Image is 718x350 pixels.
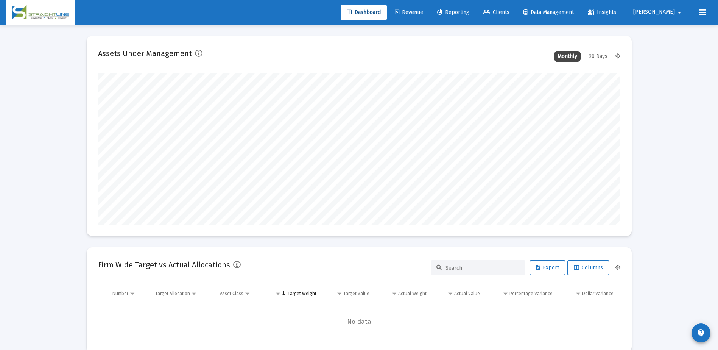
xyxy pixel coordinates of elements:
div: 90 Days [585,51,611,62]
span: Columns [574,264,603,271]
div: Number [112,291,128,297]
div: Asset Class [220,291,243,297]
h2: Assets Under Management [98,47,192,59]
div: Actual Value [454,291,480,297]
div: Dollar Variance [582,291,614,297]
td: Column Percentage Variance [485,284,558,303]
button: Export [530,260,565,275]
a: Data Management [517,5,580,20]
a: Dashboard [341,5,387,20]
input: Search [445,265,520,271]
span: Data Management [523,9,574,16]
a: Clients [477,5,516,20]
span: Revenue [395,9,423,16]
td: Column Target Allocation [150,284,215,303]
div: Monthly [554,51,581,62]
span: Dashboard [347,9,381,16]
a: Revenue [389,5,429,20]
td: Column Actual Value [432,284,485,303]
span: Show filter options for column 'Actual Weight' [391,291,397,296]
span: Export [536,264,559,271]
td: Column Asset Class [215,284,265,303]
span: Show filter options for column 'Target Value' [336,291,342,296]
span: Insights [588,9,616,16]
span: Show filter options for column 'Dollar Variance' [575,291,581,296]
span: [PERSON_NAME] [633,9,675,16]
mat-icon: arrow_drop_down [675,5,684,20]
button: Columns [567,260,609,275]
div: Target Weight [288,291,316,297]
span: Show filter options for column 'Target Weight' [275,291,281,296]
td: Column Dollar Variance [558,284,620,303]
span: Clients [483,9,509,16]
span: Show filter options for column 'Asset Class' [245,291,250,296]
a: Insights [582,5,622,20]
div: Target Value [343,291,369,297]
td: Column Target Weight [265,284,322,303]
div: Actual Weight [398,291,427,297]
a: Reporting [431,5,475,20]
img: Dashboard [12,5,69,20]
td: Column Target Value [322,284,375,303]
td: Column Actual Weight [375,284,431,303]
div: Data grid [98,284,620,341]
span: Show filter options for column 'Number' [129,291,135,296]
span: Show filter options for column 'Actual Value' [447,291,453,296]
span: Show filter options for column 'Percentage Variance' [503,291,508,296]
mat-icon: contact_support [696,328,706,337]
h2: Firm Wide Target vs Actual Allocations [98,259,230,271]
span: No data [98,318,620,326]
div: Percentage Variance [509,291,553,297]
span: Show filter options for column 'Target Allocation' [191,291,197,296]
td: Column Number [107,284,150,303]
button: [PERSON_NAME] [624,5,693,20]
div: Target Allocation [155,291,190,297]
span: Reporting [437,9,469,16]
